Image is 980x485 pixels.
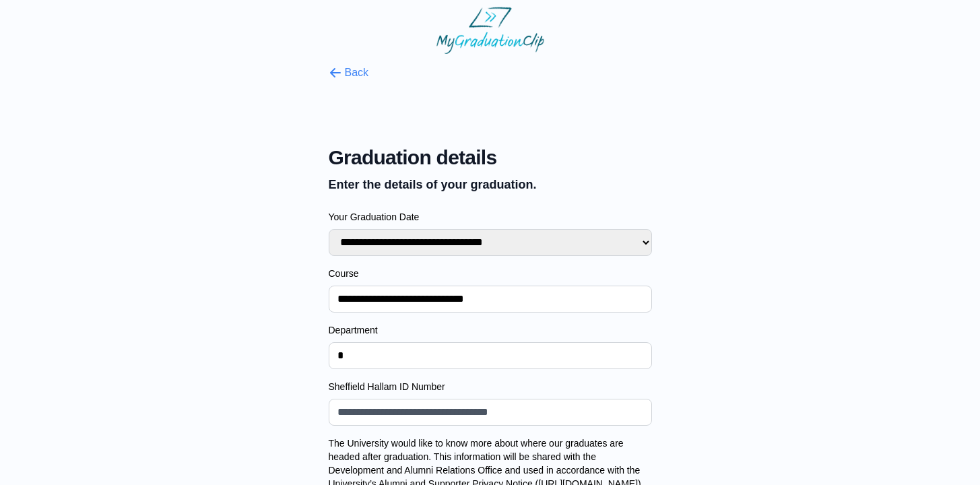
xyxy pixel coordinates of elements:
img: MyGraduationClip [436,7,544,54]
p: Enter the details of your graduation. [329,175,652,194]
label: Course [329,267,652,280]
label: Your Graduation Date [329,210,652,224]
label: Sheffield Hallam ID Number [329,380,652,393]
button: Back [329,65,369,81]
label: Department [329,323,652,337]
span: Graduation details [329,145,652,170]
